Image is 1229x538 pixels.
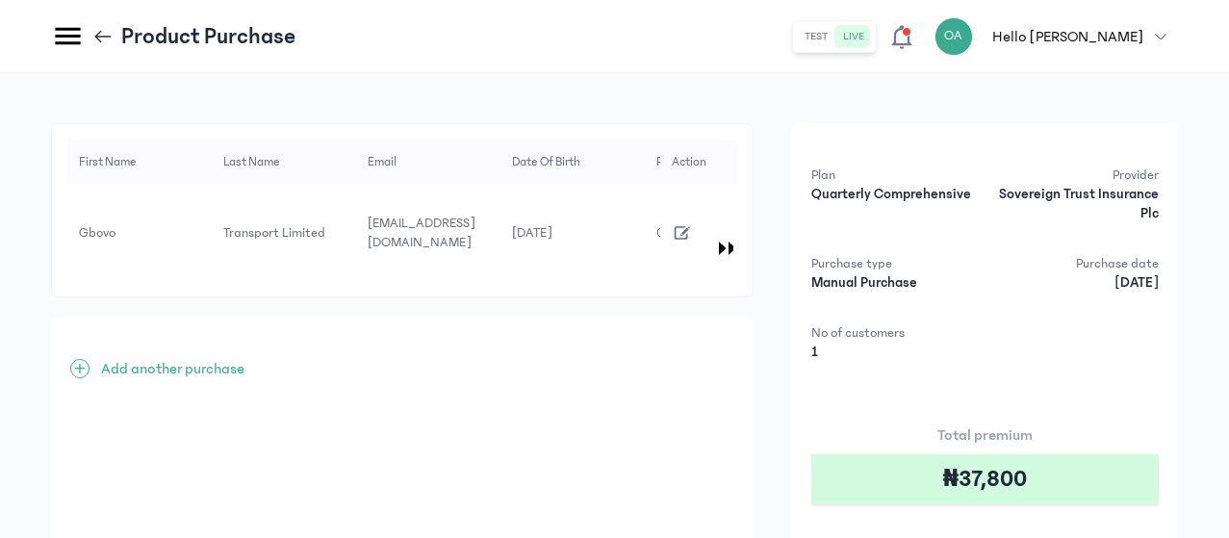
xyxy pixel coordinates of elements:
p: Hello [PERSON_NAME] [992,25,1143,48]
p: Quarterly Comprehensive [811,185,980,204]
div: ₦37,800 [811,454,1159,504]
p: Add another purchase [101,357,244,380]
td: Email [356,140,500,185]
p: Manual Purchase [811,273,980,293]
td: [DATE] [500,185,645,281]
p: [DATE] [990,273,1159,293]
span: Transport Limited [223,225,325,241]
td: First Name [67,140,212,185]
div: OA [935,17,973,56]
span: + [70,359,90,378]
p: Plan [811,166,980,185]
button: +Add another purchase [70,357,244,380]
td: Last Name [212,140,356,185]
p: No of customers [811,323,980,343]
button: live [835,25,872,48]
span: 08147051671 [656,225,733,241]
p: 1 [811,343,980,362]
td: Date of Birth [500,140,645,185]
span: Gbovo [79,225,115,241]
p: Purchase type [811,254,980,273]
td: Phone Number [645,140,789,185]
p: Provider [990,166,1159,185]
p: Purchase date [990,254,1159,273]
span: [EMAIL_ADDRESS][DOMAIN_NAME] [368,216,475,250]
p: Product Purchase [121,21,295,52]
button: OAHello [PERSON_NAME] [935,17,1178,56]
td: Action [660,140,737,185]
button: test [797,25,835,48]
p: Total premium [811,423,1159,447]
p: Sovereign Trust Insurance Plc [990,185,1159,223]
